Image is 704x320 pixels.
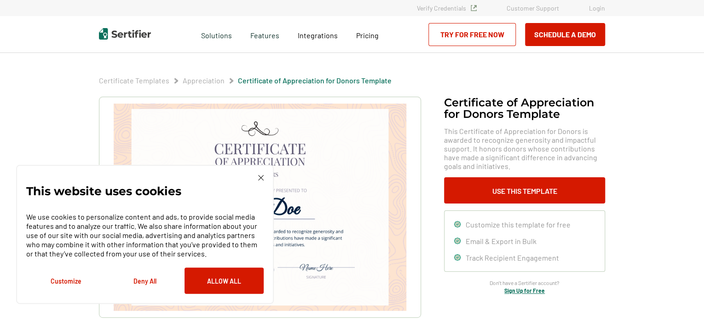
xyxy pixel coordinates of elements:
[258,175,264,180] img: Cookie Popup Close
[356,31,379,40] span: Pricing
[504,287,545,294] a: Sign Up for Free
[466,237,537,245] span: Email & Export in Bulk
[26,268,105,294] button: Customize
[525,23,605,46] button: Schedule a Demo
[250,29,279,40] span: Features
[356,29,379,40] a: Pricing
[428,23,516,46] a: Try for Free Now
[298,29,338,40] a: Integrations
[444,97,605,120] h1: Certificate of Appreciation for Donors​ Template
[238,76,392,85] a: Certificate of Appreciation for Donors​ Template
[298,31,338,40] span: Integrations
[114,104,406,311] img: Certificate of Appreciation for Donors​ Template
[471,5,477,11] img: Verified
[185,268,264,294] button: Allow All
[490,279,560,287] span: Don’t have a Sertifier account?
[99,76,169,85] a: Certificate Templates
[466,253,559,262] span: Track Recipient Engagement
[26,186,181,196] p: This website uses cookies
[99,28,151,40] img: Sertifier | Digital Credentialing Platform
[99,76,392,85] div: Breadcrumb
[507,4,559,12] a: Customer Support
[444,177,605,204] button: Use This Template
[26,212,264,258] p: We use cookies to personalize content and ads, to provide social media features and to analyze ou...
[201,29,232,40] span: Solutions
[589,4,605,12] a: Login
[417,4,477,12] a: Verify Credentials
[183,76,225,85] a: Appreciation
[105,268,185,294] button: Deny All
[444,127,605,170] span: This Certificate of Appreciation for Donors is awarded to recognize generosity and impactful supp...
[466,220,571,229] span: Customize this template for free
